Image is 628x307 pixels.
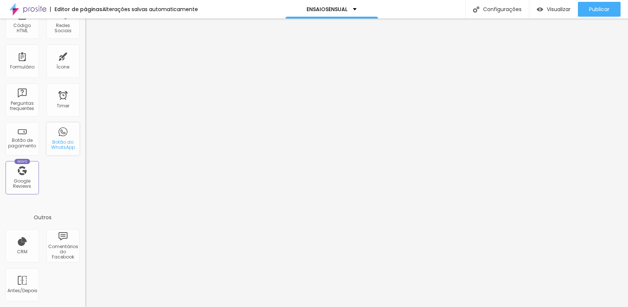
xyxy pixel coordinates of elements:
div: Timer [57,103,69,109]
span: Visualizar [547,6,571,12]
div: Editor de páginas [50,7,102,12]
div: CRM [17,249,27,254]
div: Google Reviews [7,178,37,189]
div: Alterações salvas automaticamente [102,7,198,12]
img: view-1.svg [537,6,543,13]
div: Antes/Depois [7,288,37,293]
div: Perguntas frequentes [7,101,37,111]
img: Icone [473,6,479,13]
div: Botão do WhatsApp [48,140,77,150]
div: Comentários do Facebook [48,244,77,260]
div: Novo [14,159,30,164]
div: Código HTML [7,23,37,34]
div: Redes Sociais [48,23,77,34]
div: Botão de pagamento [7,138,37,149]
button: Visualizar [529,2,578,17]
button: Publicar [578,2,621,17]
p: ENSAIOSENSUAL [307,7,347,12]
div: Ícone [57,64,70,70]
div: Formulário [10,64,34,70]
span: Publicar [589,6,609,12]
